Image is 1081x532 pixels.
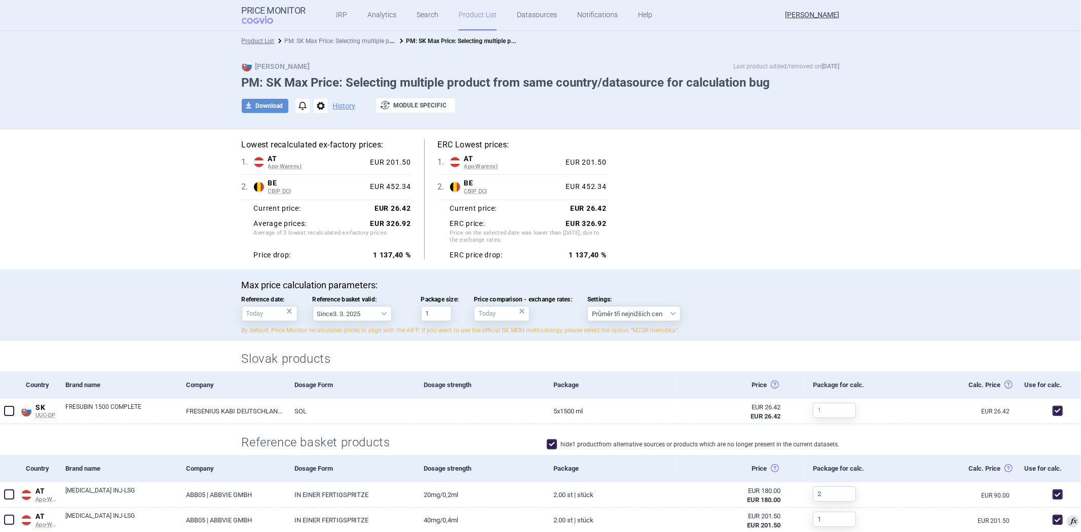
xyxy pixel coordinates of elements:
strong: Average prices: [254,219,307,229]
abbr: Ex-Factory bez DPH zo zdroja [683,486,780,505]
a: Price MonitorCOGVIO [242,6,306,25]
div: Dosage strength [417,455,546,482]
span: Used for calculation [1067,515,1079,527]
strong: ERC price: [450,219,485,229]
button: Download [242,99,288,113]
img: Slovakia [21,406,31,416]
img: Austria [254,157,264,167]
a: 20MG/0,2ML [417,482,546,507]
span: Apo-Warenv.I [35,521,58,528]
li: PM: SK Max Price: Selecting multiple product from same country/datasource for calculation bug [275,36,396,46]
a: [MEDICAL_DATA] INJ-LSG [65,486,178,504]
strong: 1 137,40 % [569,251,607,259]
img: Austria [21,490,31,500]
div: Calc. Price [892,371,1013,399]
div: Calc. Price [892,455,1013,482]
div: Country [18,455,58,482]
div: Use for calc. [1013,455,1067,482]
div: EUR 452.34 [562,182,607,192]
span: Average of 3 lowest recalculated ex-factory prices [254,230,411,246]
span: UUC-DP [35,412,58,419]
a: IN EINER FERTIGSPRITZE [287,482,417,507]
abbr: Ex-Factory bez DPH zo zdroja [683,403,780,421]
strong: Current price: [254,204,301,212]
h5: Lowest recalculated ex-factory prices: [242,139,411,150]
strong: [PERSON_NAME] [242,62,310,70]
div: Country [18,371,58,399]
div: EUR 26.42 [683,403,780,412]
span: CBIP DCI [268,188,366,195]
a: Product List [242,37,275,45]
h2: Slovak products [242,351,840,367]
div: EUR 201.50 [562,158,607,167]
a: FRESUBIN 1500 COMPLETE [65,402,178,421]
span: BE [464,179,562,188]
span: Reference date: [242,296,297,303]
li: Product List [242,36,275,46]
div: × [287,306,293,317]
strong: EUR 326.92 [566,219,607,227]
input: Reference date:× [242,306,297,321]
p: Last product added/removed on [734,61,840,71]
div: Package [546,371,676,399]
strong: EUR 26.42 [751,412,780,420]
span: BE [268,179,366,188]
strong: PM: SK Max Price: Selecting multiple product from same country/datasource for calculation bug [406,35,665,45]
strong: Current price: [450,204,497,212]
p: Max price calculation parameters: [242,280,840,291]
div: EUR 180.00 [683,486,780,496]
input: 1 [813,486,856,502]
div: Package for calc. [805,371,892,399]
a: [MEDICAL_DATA] INJ-LSG [65,511,178,529]
span: Apo-Warenv.I [35,496,58,503]
span: Price comparison - exchange rates: [474,296,572,303]
div: × [519,306,525,317]
input: 1 [813,403,856,418]
input: 1 [813,512,856,527]
img: Austria [450,157,460,167]
h5: ERC Lowest prices: [438,139,607,150]
span: 2 . [438,181,450,193]
span: AT [35,487,58,496]
span: CBIP DCI [464,188,562,195]
h1: PM: SK Max Price: Selecting multiple product from same country/datasource for calculation bug [242,75,840,90]
span: Reference basket valid: [313,296,406,303]
strong: 1 137,40 % [374,251,411,259]
abbr: Ex-Factory bez DPH zo zdroja [683,512,780,530]
strong: EUR 326.92 [370,219,411,227]
span: 1 . [242,156,254,168]
strong: ERC price drop: [450,251,503,260]
div: Price [676,371,805,399]
select: Settings: [587,306,681,321]
h2: Reference basket products [242,434,398,451]
span: AT [464,155,562,164]
div: Company [178,455,286,482]
img: Austria [21,515,31,525]
a: EUR 201.50 [978,518,1013,524]
div: Dosage strength [417,371,546,399]
span: Price on the selected date was lower than [DATE], due to the exchange rates. [450,230,607,246]
a: EUR 90.00 [981,492,1013,499]
div: Brand name [58,455,178,482]
span: Settings: [587,296,681,303]
div: Price [676,455,805,482]
a: ABB05 | ABBVIE GMBH [178,482,286,507]
span: AT [268,155,366,164]
span: Apo-Warenv.I [268,163,366,170]
a: ATATApo-Warenv.I [18,510,58,528]
strong: [DATE] [822,63,840,70]
strong: Price drop: [254,251,291,260]
input: Package size: [421,306,452,321]
span: COGVIO [242,16,287,24]
a: PM: SK Max Price: Selecting multiple product from same country/datasource for calculation bug [285,35,548,45]
a: 2.00 ST | Stück [546,482,676,507]
div: Brand name [58,371,178,399]
span: Package size: [421,296,459,303]
strong: EUR 26.42 [570,204,606,212]
img: SK [242,61,252,71]
div: Package [546,455,676,482]
a: ATATApo-Warenv.I [18,485,58,503]
div: Package for calc. [805,455,892,482]
a: SKSKUUC-DP [18,401,58,419]
button: Module specific [376,98,455,112]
